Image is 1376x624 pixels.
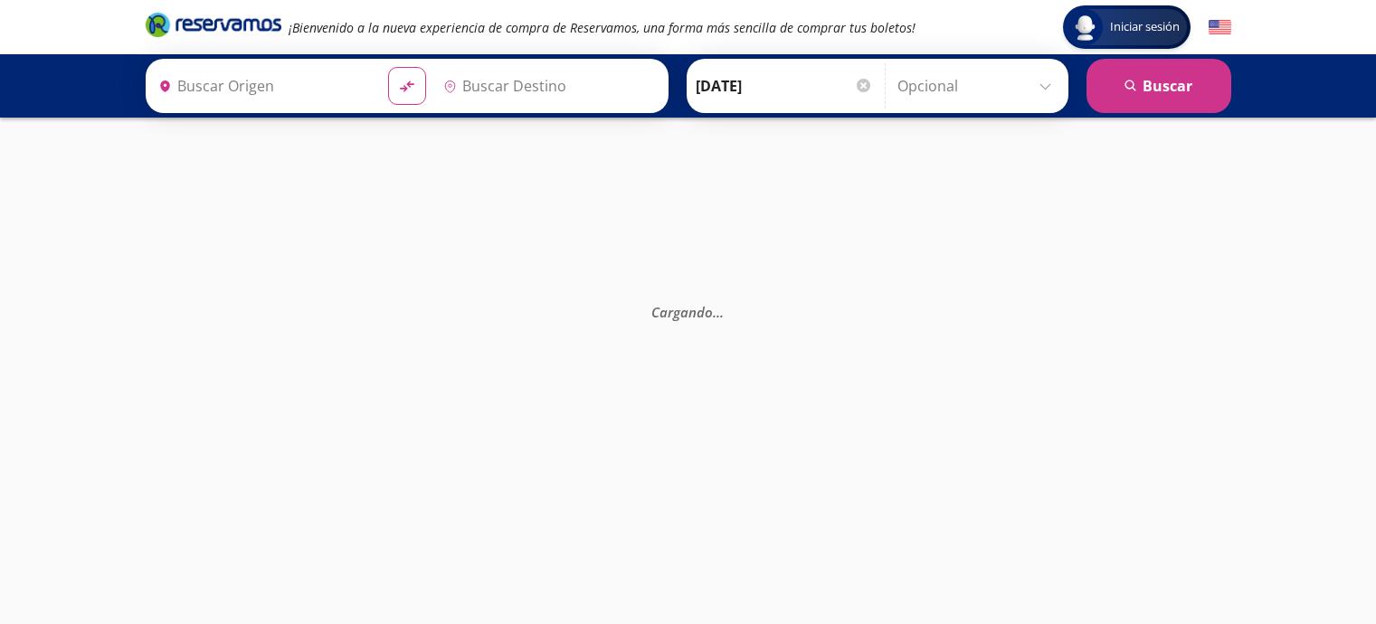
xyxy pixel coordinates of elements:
[720,303,724,321] span: .
[1103,18,1187,36] span: Iniciar sesión
[436,63,659,109] input: Buscar Destino
[1209,16,1231,39] button: English
[146,11,281,38] i: Brand Logo
[713,303,716,321] span: .
[146,11,281,43] a: Brand Logo
[716,303,720,321] span: .
[696,63,873,109] input: Elegir Fecha
[289,19,916,36] em: ¡Bienvenido a la nueva experiencia de compra de Reservamos, una forma más sencilla de comprar tus...
[151,63,374,109] input: Buscar Origen
[897,63,1059,109] input: Opcional
[651,303,724,321] em: Cargando
[1087,59,1231,113] button: Buscar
